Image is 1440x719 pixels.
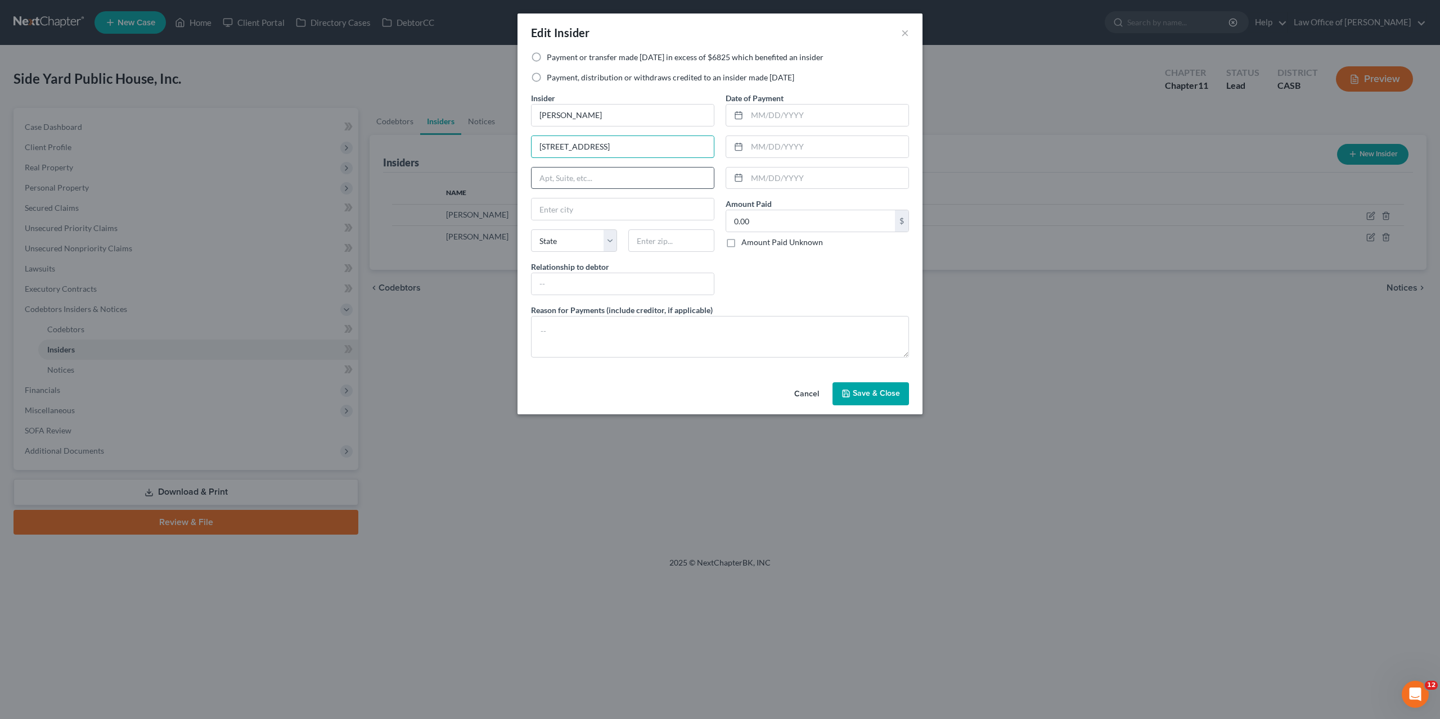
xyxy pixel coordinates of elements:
[747,168,908,189] input: MM/DD/YYYY
[747,136,908,157] input: MM/DD/YYYY
[554,26,590,39] span: Insider
[531,93,555,103] span: Insider
[1425,681,1438,690] span: 12
[531,26,552,39] span: Edit
[901,26,909,39] button: ×
[785,383,828,406] button: Cancel
[726,210,895,232] input: 0.00
[832,382,909,406] button: Save & Close
[1402,681,1429,708] iframe: Intercom live chat
[532,136,714,157] input: Enter address...
[547,52,823,63] label: Payment or transfer made [DATE] in excess of $6825 which benefited an insider
[532,273,714,295] input: --
[547,72,794,83] label: Payment, distribution or withdraws credited to an insider made [DATE]
[726,92,784,104] label: Date of Payment
[747,105,908,126] input: MM/DD/YYYY
[628,229,714,252] input: Enter zip...
[895,210,908,232] div: $
[853,389,900,399] span: Save & Close
[531,261,609,273] label: Relationship to debtor
[741,237,823,248] label: Amount Paid Unknown
[726,198,772,210] label: Amount Paid
[532,105,714,126] input: Enter name...
[531,304,713,316] label: Reason for Payments (include creditor, if applicable)
[532,198,714,220] input: Enter city
[532,168,714,189] input: Apt, Suite, etc...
